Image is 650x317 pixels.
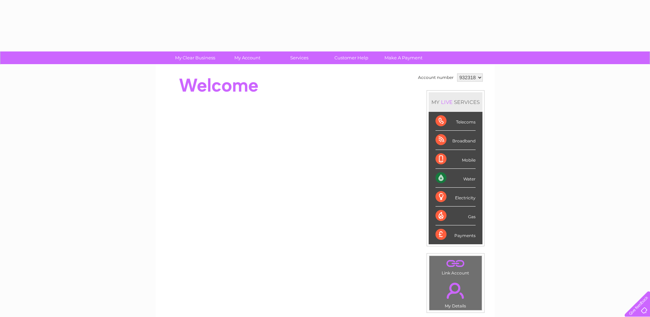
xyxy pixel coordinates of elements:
[436,112,476,131] div: Telecoms
[436,225,476,244] div: Payments
[436,131,476,150] div: Broadband
[436,188,476,207] div: Electricity
[375,51,432,64] a: Make A Payment
[323,51,380,64] a: Customer Help
[431,279,480,303] a: .
[436,169,476,188] div: Water
[436,207,476,225] div: Gas
[167,51,223,64] a: My Clear Business
[429,256,482,277] td: Link Account
[429,277,482,310] td: My Details
[429,92,482,112] div: MY SERVICES
[440,99,454,105] div: LIVE
[219,51,275,64] a: My Account
[416,72,455,83] td: Account number
[431,258,480,270] a: .
[436,150,476,169] div: Mobile
[271,51,328,64] a: Services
